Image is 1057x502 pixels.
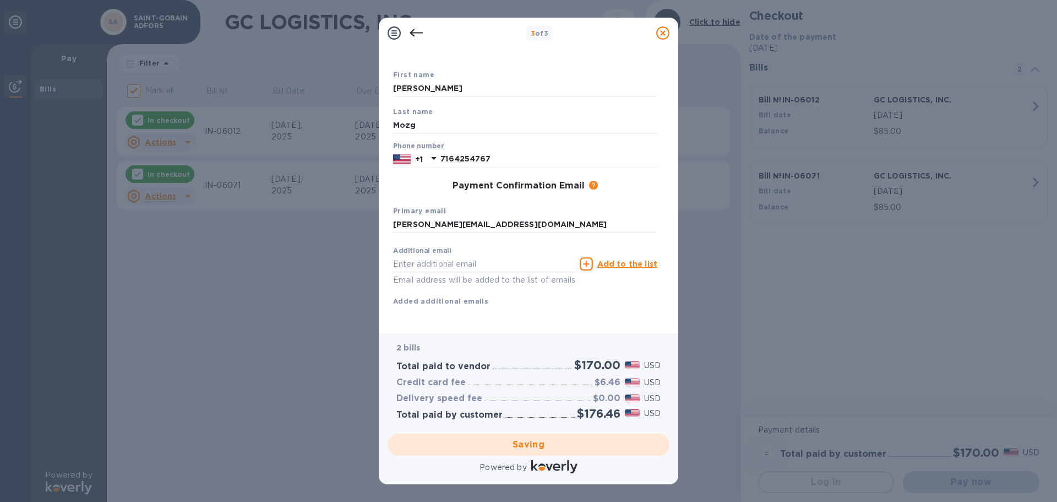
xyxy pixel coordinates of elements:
p: Email address will be added to the list of emails [393,274,575,287]
p: +1 [415,154,423,165]
p: USD [644,393,661,404]
h3: Delivery speed fee [396,393,482,404]
b: Primary email [393,207,446,215]
p: USD [644,377,661,388]
input: Enter your phone number [440,151,657,168]
b: Added additional emails [393,297,488,305]
u: Add to the list [597,260,657,268]
img: USD [625,409,640,417]
label: Phone number [393,143,444,150]
h3: Total paid to vendor [396,361,491,372]
img: USD [625,361,640,369]
h3: Total paid by customer [396,410,503,420]
img: US [393,153,411,165]
input: Enter your primary name [393,217,657,233]
p: Powered by [480,462,526,473]
input: Enter your last name [393,117,657,133]
b: 2 bills [396,343,420,352]
span: 3 [531,29,535,37]
img: USD [625,395,640,402]
label: Additional email [393,248,451,255]
b: Last name [393,107,433,116]
h3: Credit card fee [396,377,466,388]
input: Enter additional email [393,256,575,272]
img: Logo [531,460,577,473]
h3: Payment Confirmation Email [453,181,585,191]
h2: $170.00 [574,358,620,372]
h3: $0.00 [593,393,620,404]
h2: $176.46 [577,407,620,420]
p: USD [644,360,661,371]
input: Enter your first name [393,80,657,97]
b: of 3 [531,29,549,37]
h3: $6.46 [595,377,620,388]
p: USD [644,408,661,419]
b: First name [393,71,434,79]
img: USD [625,379,640,386]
